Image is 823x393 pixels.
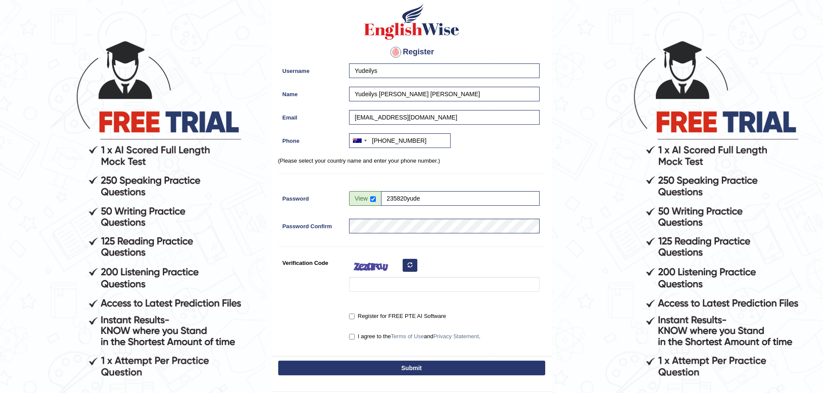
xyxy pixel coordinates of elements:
[349,312,446,321] label: Register for FREE PTE AI Software
[349,133,451,148] input: +61 412 345 678
[278,219,345,230] label: Password Confirm
[278,361,545,375] button: Submit
[370,196,376,202] input: Show/Hide Password
[349,314,355,319] input: Register for FREE PTE AI Software
[362,2,461,41] img: Logo of English Wise create a new account for intelligent practice with AI
[278,63,345,75] label: Username
[278,157,545,165] p: (Please select your country name and enter your phone number.)
[349,332,480,341] label: I agree to the and .
[278,133,345,145] label: Phone
[278,45,545,59] h4: Register
[278,110,345,122] label: Email
[433,333,479,340] a: Privacy Statement
[278,87,345,98] label: Name
[349,334,355,340] input: I agree to theTerms of UseandPrivacy Statement.
[278,191,345,203] label: Password
[350,134,369,148] div: Australia: +61
[278,255,345,267] label: Verification Code
[391,333,424,340] a: Terms of Use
